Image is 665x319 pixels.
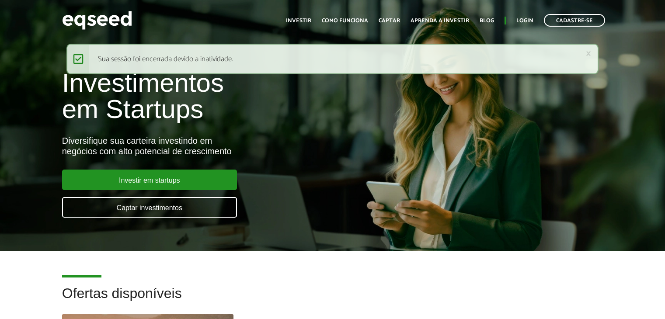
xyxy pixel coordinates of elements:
a: Aprenda a investir [411,18,469,24]
h2: Ofertas disponíveis [62,286,603,314]
div: Sua sessão foi encerrada devido a inatividade. [66,44,599,74]
a: Como funciona [322,18,368,24]
a: Cadastre-se [544,14,605,27]
a: Blog [480,18,494,24]
a: Investir [286,18,311,24]
a: Login [516,18,533,24]
a: Captar investimentos [62,197,237,218]
a: Investir em startups [62,170,237,190]
img: EqSeed [62,9,132,32]
div: Diversifique sua carteira investindo em negócios com alto potencial de crescimento [62,135,382,156]
a: Captar [379,18,400,24]
a: × [586,49,591,58]
h1: Investimentos em Startups [62,70,382,122]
